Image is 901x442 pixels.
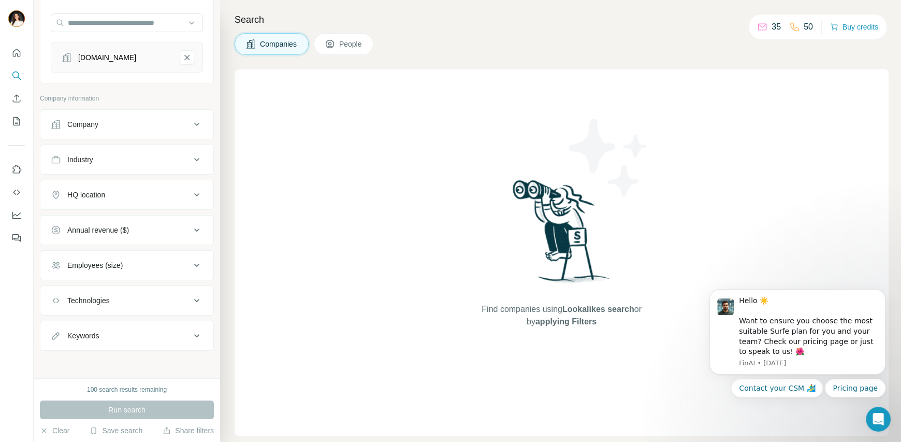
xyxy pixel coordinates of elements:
[40,253,213,278] button: Employees (size)
[40,425,69,436] button: Clear
[67,190,105,200] div: HQ location
[163,425,214,436] button: Share filters
[8,229,25,247] button: Feedback
[8,183,25,202] button: Use Surfe API
[804,21,813,33] p: 50
[8,66,25,85] button: Search
[772,21,781,33] p: 35
[8,160,25,179] button: Use Surfe on LinkedIn
[562,111,655,204] img: Surfe Illustration - Stars
[67,260,123,270] div: Employees (size)
[830,20,878,34] button: Buy credits
[67,225,129,235] div: Annual revenue ($)
[260,39,298,49] span: Companies
[694,255,901,414] iframe: Intercom notifications message
[235,12,889,27] h4: Search
[8,112,25,131] button: My lists
[8,206,25,224] button: Dashboard
[8,89,25,108] button: Enrich CSV
[180,50,194,65] button: ikg.team-remove-button
[67,331,99,341] div: Keywords
[866,407,891,432] iframe: Intercom live chat
[40,112,213,137] button: Company
[67,119,98,130] div: Company
[40,323,213,348] button: Keywords
[40,94,214,103] p: Company information
[8,10,25,27] img: Avatar
[478,303,644,328] span: Find companies using or by
[90,425,142,436] button: Save search
[78,52,136,63] div: [DOMAIN_NAME]
[40,218,213,243] button: Annual revenue ($)
[87,385,167,394] div: 100 search results remaining
[8,44,25,62] button: Quick start
[40,288,213,313] button: Technologies
[40,182,213,207] button: HQ location
[67,295,110,306] div: Technologies
[67,154,93,165] div: Industry
[339,39,363,49] span: People
[40,147,213,172] button: Industry
[508,177,616,293] img: Surfe Illustration - Woman searching with binoculars
[562,305,634,313] span: Lookalikes search
[535,317,597,326] span: applying Filters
